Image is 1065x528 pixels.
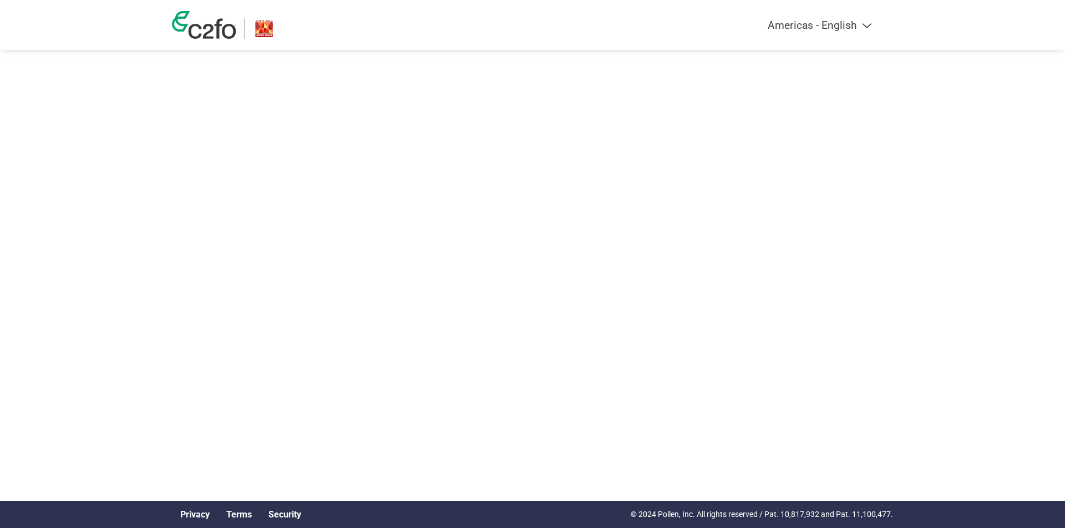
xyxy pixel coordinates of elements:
p: © 2024 Pollen, Inc. All rights reserved / Pat. 10,817,932 and Pat. 11,100,477. [631,509,893,520]
img: c2fo logo [172,11,236,39]
a: Privacy [180,509,210,520]
a: Terms [226,509,252,520]
a: Security [268,509,301,520]
img: ABLBL [253,18,275,39]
